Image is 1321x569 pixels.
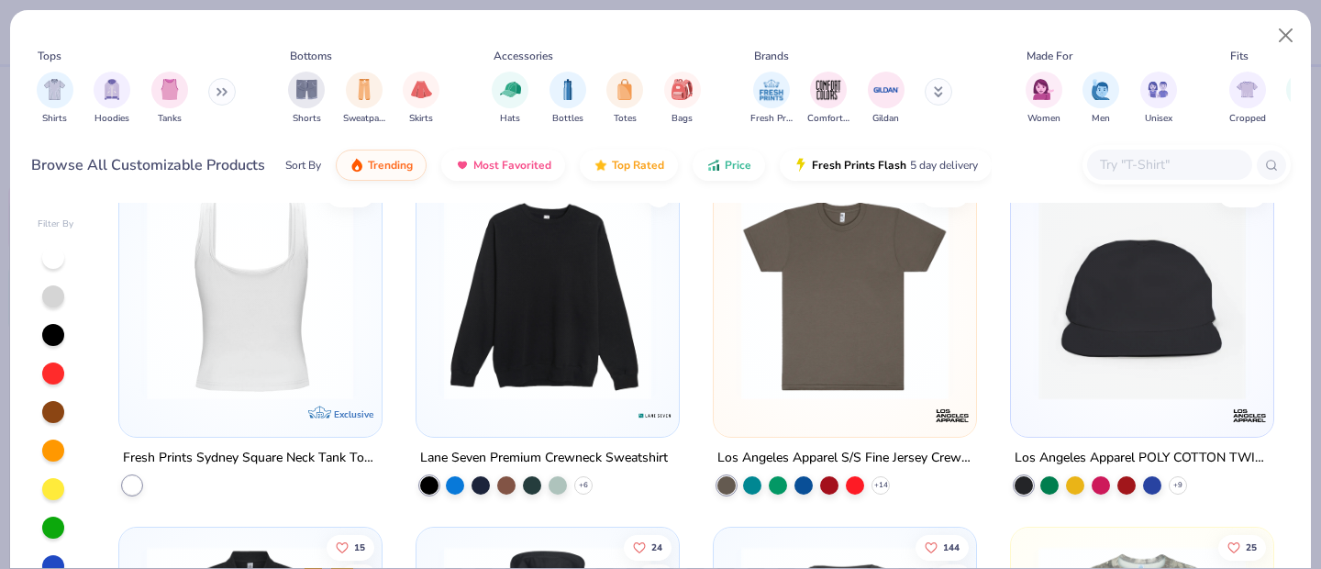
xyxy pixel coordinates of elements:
div: Bottoms [290,48,332,64]
img: Los Angeles Apparel logo [934,397,971,434]
span: + 14 [873,480,887,491]
div: filter for Women [1026,72,1062,126]
span: Hats [500,112,520,126]
img: Shirts Image [44,79,65,100]
img: Comfort Colors Image [815,76,842,104]
div: filter for Cropped [1229,72,1266,126]
img: Sweatpants Image [354,79,374,100]
img: TopRated.gif [594,158,608,173]
img: Men Image [1091,79,1111,100]
img: Los Angeles Apparel logo [1230,397,1267,434]
div: filter for Totes [606,72,643,126]
div: filter for Bags [664,72,701,126]
span: Gildan [872,112,899,126]
img: cc3d916b-68d4-4adc-bff0-ffa346578d89 [138,193,363,400]
div: Sort By [285,157,321,173]
span: Exclusive [334,408,373,420]
img: adc9af2d-e8b8-4292-b1ad-cbabbfa5031f [732,193,958,400]
button: Like [327,534,375,560]
div: filter for Comfort Colors [807,72,849,126]
button: filter button [1140,72,1177,126]
span: 24 [651,542,662,552]
img: Bottles Image [558,79,578,100]
button: filter button [1229,72,1266,126]
img: Gildan Image [872,76,900,104]
button: filter button [1082,72,1119,126]
span: Hoodies [94,112,129,126]
span: Unisex [1145,112,1172,126]
img: trending.gif [350,158,364,173]
button: filter button [549,72,586,126]
img: Cropped Image [1237,79,1258,100]
button: filter button [1026,72,1062,126]
span: Women [1027,112,1060,126]
span: Top Rated [612,158,664,173]
img: Fresh Prints Image [758,76,785,104]
img: Skirts Image [411,79,432,100]
div: filter for Hats [492,72,528,126]
button: Price [693,150,765,181]
span: Sweatpants [343,112,385,126]
span: Fresh Prints Flash [812,158,906,173]
img: Hoodies Image [102,79,122,100]
img: beacce2b-df13-44e6-ab4f-48a6ecf6b638 [1029,193,1255,400]
div: filter for Fresh Prints [750,72,793,126]
img: Unisex Image [1148,79,1169,100]
button: Trending [336,150,427,181]
span: Totes [614,112,637,126]
img: Totes Image [615,79,635,100]
span: Trending [368,158,413,173]
img: Hats Image [500,79,521,100]
div: Made For [1027,48,1072,64]
button: Close [1269,18,1304,53]
div: filter for Tanks [151,72,188,126]
span: Fresh Prints [750,112,793,126]
div: Fits [1230,48,1249,64]
span: Tanks [158,112,182,126]
button: filter button [868,72,905,126]
img: Women Image [1033,79,1054,100]
span: 144 [943,542,960,552]
button: Like [1218,534,1266,560]
span: Most Favorited [473,158,551,173]
div: filter for Bottles [549,72,586,126]
span: Cropped [1229,112,1266,126]
button: filter button [151,72,188,126]
div: Tops [38,48,61,64]
button: Like [624,534,672,560]
img: flash.gif [794,158,808,173]
div: filter for Sweatpants [343,72,385,126]
button: filter button [94,72,130,126]
div: Los Angeles Apparel POLY COTTON TWILL 5 PANEL HAT [1015,447,1270,470]
div: filter for Men [1082,72,1119,126]
button: Like [1218,181,1266,206]
span: Bottles [552,112,583,126]
button: filter button [343,72,385,126]
img: a746d7a7-315d-4390-ab34-7b3889b8a3d1 [660,193,886,400]
span: Men [1092,112,1110,126]
div: filter for Shirts [37,72,73,126]
img: Tanks Image [160,79,180,100]
div: Fresh Prints Sydney Square Neck Tank Top with Bow [123,447,378,470]
button: filter button [37,72,73,126]
button: filter button [807,72,849,126]
span: 25 [1246,542,1257,552]
button: Like [916,534,969,560]
span: Comfort Colors [807,112,849,126]
button: Like [646,181,672,206]
button: filter button [403,72,439,126]
button: Fresh Prints Flash5 day delivery [780,150,992,181]
input: Try "T-Shirt" [1098,154,1239,175]
div: Los Angeles Apparel S/S Fine Jersey Crew 4.3 Oz [717,447,972,470]
div: filter for Unisex [1140,72,1177,126]
div: Filter By [38,218,74,231]
button: filter button [750,72,793,126]
span: Shirts [42,112,67,126]
img: a81cae28-23d5-4574-8f74-712c9fc218bb [435,193,660,400]
span: Price [725,158,751,173]
button: Top Rated [580,150,678,181]
button: Most Favorited [441,150,565,181]
span: Shorts [293,112,321,126]
div: Brands [754,48,789,64]
button: filter button [664,72,701,126]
